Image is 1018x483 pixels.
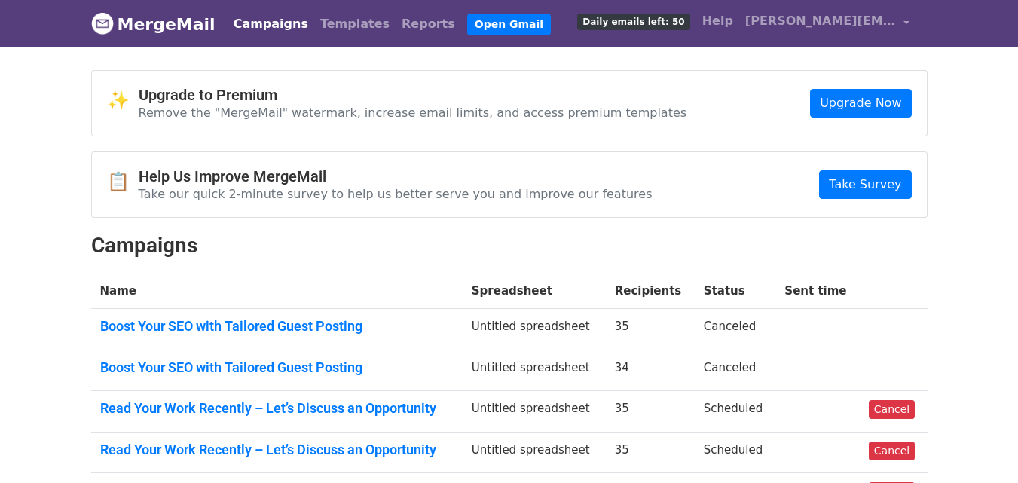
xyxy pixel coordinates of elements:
span: 📋 [107,171,139,193]
h4: Help Us Improve MergeMail [139,167,653,185]
span: Daily emails left: 50 [577,14,689,30]
a: Help [696,6,739,36]
td: Canceled [695,350,776,391]
a: Boost Your SEO with Tailored Guest Posting [100,359,454,376]
a: Boost Your SEO with Tailored Guest Posting [100,318,454,335]
p: Remove the "MergeMail" watermark, increase email limits, and access premium templates [139,105,687,121]
td: 34 [606,350,695,391]
a: Cancel [869,400,915,419]
a: Take Survey [819,170,911,199]
td: 35 [606,391,695,433]
a: Daily emails left: 50 [571,6,695,36]
h2: Campaigns [91,233,928,258]
a: MergeMail [91,8,216,40]
td: Untitled spreadsheet [463,350,606,391]
span: ✨ [107,90,139,112]
td: 35 [606,309,695,350]
th: Name [91,274,463,309]
a: Reports [396,9,461,39]
h4: Upgrade to Premium [139,86,687,104]
td: Scheduled [695,432,776,473]
th: Sent time [775,274,859,309]
a: Open Gmail [467,14,551,35]
th: Spreadsheet [463,274,606,309]
td: Canceled [695,309,776,350]
th: Recipients [606,274,695,309]
td: Untitled spreadsheet [463,309,606,350]
td: Untitled spreadsheet [463,391,606,433]
a: Campaigns [228,9,314,39]
a: Read Your Work Recently – Let’s Discuss an Opportunity [100,400,454,417]
a: Upgrade Now [810,89,911,118]
img: MergeMail logo [91,12,114,35]
th: Status [695,274,776,309]
td: Untitled spreadsheet [463,432,606,473]
p: Take our quick 2-minute survey to help us better serve you and improve our features [139,186,653,202]
td: Scheduled [695,391,776,433]
span: [PERSON_NAME][EMAIL_ADDRESS][DOMAIN_NAME] [745,12,896,30]
td: 35 [606,432,695,473]
a: Read Your Work Recently – Let’s Discuss an Opportunity [100,442,454,458]
a: [PERSON_NAME][EMAIL_ADDRESS][DOMAIN_NAME] [739,6,916,41]
a: Templates [314,9,396,39]
a: Cancel [869,442,915,460]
